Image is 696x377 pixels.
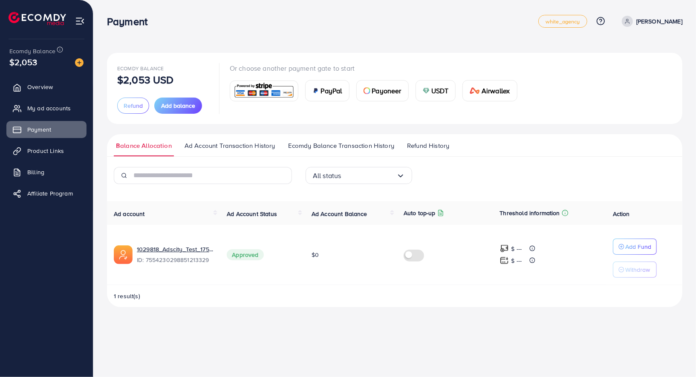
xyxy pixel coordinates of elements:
p: Threshold information [500,208,560,218]
a: Billing [6,164,87,181]
span: Payment [27,125,51,134]
img: top-up amount [500,244,509,253]
img: card [233,82,295,100]
img: card [364,87,370,94]
button: Add balance [154,98,202,114]
img: top-up amount [500,256,509,265]
span: 1 result(s) [114,292,140,300]
span: Add balance [161,101,195,110]
p: Auto top-up [404,208,436,218]
span: Ad Account Status [227,210,277,218]
img: card [423,87,430,94]
iframe: Chat [660,339,690,371]
a: card [230,81,298,101]
span: Ecomdy Balance Transaction History [288,141,394,150]
span: white_agency [546,19,580,24]
span: Ad Account Transaction History [185,141,275,150]
a: Product Links [6,142,87,159]
a: Affiliate Program [6,185,87,202]
a: cardAirwallex [462,80,517,101]
span: My ad accounts [27,104,71,112]
a: Overview [6,78,87,95]
div: Search for option [306,167,412,184]
span: Overview [27,83,53,91]
span: Refund History [407,141,449,150]
span: Action [613,210,630,218]
p: $ --- [511,256,522,266]
div: <span class='underline'>1029818_Adscity_Test_1758856320654</span></br>7554230298851213329 [137,245,213,265]
img: image [75,58,84,67]
p: [PERSON_NAME] [636,16,682,26]
span: Airwallex [482,86,510,96]
p: $ --- [511,244,522,254]
span: USDT [431,86,449,96]
img: menu [75,16,85,26]
span: Billing [27,168,44,176]
p: Or choose another payment gate to start [230,63,524,73]
span: $2,053 [9,56,37,68]
a: cardUSDT [416,80,456,101]
button: Refund [117,98,149,114]
span: Ecomdy Balance [9,47,55,55]
button: Withdraw [613,262,657,278]
button: Add Fund [613,239,657,255]
img: card [312,87,319,94]
span: Ecomdy Balance [117,65,164,72]
span: Approved [227,249,263,260]
p: Withdraw [625,265,650,275]
span: Balance Allocation [116,141,172,150]
a: 1029818_Adscity_Test_1758856320654 [137,245,213,253]
a: Payment [6,121,87,138]
span: Refund [124,101,143,110]
a: My ad accounts [6,100,87,117]
span: Ad Account Balance [312,210,367,218]
span: Product Links [27,147,64,155]
span: $0 [312,250,319,259]
span: Affiliate Program [27,189,73,198]
img: logo [9,12,66,25]
a: cardPayoneer [356,80,409,101]
span: PayPal [321,86,342,96]
a: [PERSON_NAME] [618,16,682,27]
p: $2,053 USD [117,75,174,85]
img: ic-ads-acc.e4c84228.svg [114,245,133,264]
a: white_agency [538,15,587,28]
span: Payoneer [372,86,401,96]
span: Ad account [114,210,145,218]
input: Search for option [341,169,396,182]
p: Add Fund [625,242,651,252]
span: All status [313,169,341,182]
h3: Payment [107,15,154,28]
img: card [470,87,480,94]
span: ID: 7554230298851213329 [137,256,213,264]
a: cardPayPal [305,80,349,101]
